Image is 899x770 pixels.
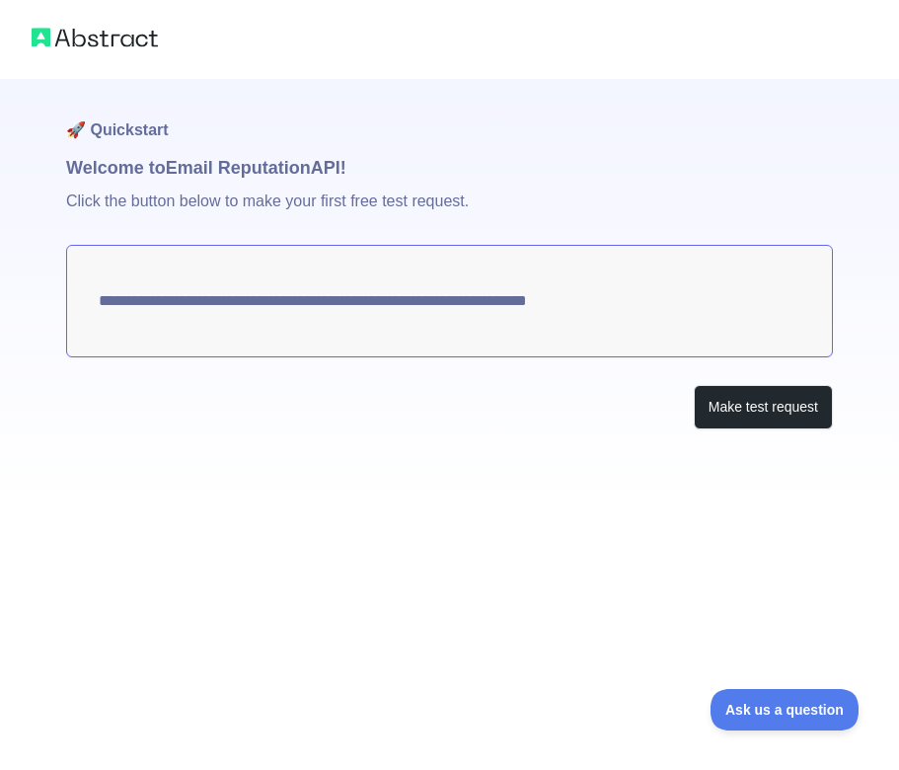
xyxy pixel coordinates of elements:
img: Abstract logo [32,24,158,51]
button: Make test request [694,385,833,429]
h1: Welcome to Email Reputation API! [66,154,833,182]
h1: 🚀 Quickstart [66,79,833,154]
iframe: Toggle Customer Support [711,689,860,731]
p: Click the button below to make your first free test request. [66,182,833,245]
